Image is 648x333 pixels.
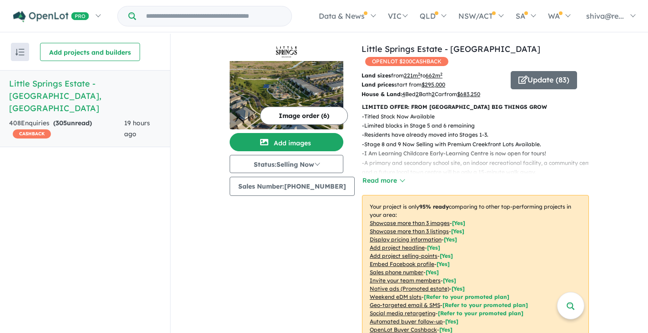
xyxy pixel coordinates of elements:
[432,91,435,97] u: 2
[370,228,449,235] u: Showcase more than 3 listings
[230,43,343,129] a: Little Springs Estate - Deanside LogoLittle Springs Estate - Deanside
[442,302,528,308] span: [Refer to your promoted plan]
[424,293,509,300] span: [Refer to your promoted plan]
[362,102,589,112] p: LIMITED OFFER: FROM [GEOGRAPHIC_DATA] BIG THINGS GROW
[422,81,445,88] u: $ 295,000
[452,285,465,292] span: [Yes]
[362,72,391,79] b: Land sizes
[370,277,441,284] u: Invite your team members
[586,11,624,20] span: shiva@re...
[362,80,504,89] p: start from
[418,72,420,77] sup: 2
[230,61,343,129] img: Little Springs Estate - Deanside
[439,326,452,333] span: [Yes]
[362,81,394,88] b: Land prices
[362,91,402,97] b: House & Land:
[365,57,448,66] span: OPENLOT $ 200 CASHBACK
[370,261,434,267] u: Embed Facebook profile
[370,252,437,259] u: Add project selling-points
[427,244,440,251] span: [ Yes ]
[440,72,442,77] sup: 2
[13,11,89,22] img: Openlot PRO Logo White
[40,43,140,61] button: Add projects and builders
[362,44,540,54] a: Little Springs Estate - [GEOGRAPHIC_DATA]
[426,72,442,79] u: 662 m
[362,130,596,139] p: - Residents have already moved into Stages 1-3.
[53,119,92,127] strong: ( unread)
[451,228,464,235] span: [ Yes ]
[362,140,596,149] p: - Stage 8 and 9 Now Selling with Premium Creekfront Lots Available.
[440,252,453,259] span: [ Yes ]
[438,310,523,317] span: [Refer to your promoted plan]
[260,107,348,125] button: Image order (6)
[124,119,150,138] span: 19 hours ago
[230,155,343,173] button: Status:Selling Now
[230,177,355,196] button: Sales Number:[PHONE_NUMBER]
[362,159,596,177] p: - A primary and secondary school site, an indoor recreational facility, a community centre and a ...
[15,49,25,56] img: sort.svg
[370,302,440,308] u: Geo-targeted email & SMS
[370,285,449,292] u: Native ads (Promoted estate)
[370,326,437,333] u: OpenLot Buyer Cashback
[362,121,596,130] p: - Limited blocks in Stage 5 and 6 remaining
[452,220,465,226] span: [ Yes ]
[370,220,450,226] u: Showcase more than 3 images
[402,91,405,97] u: 4
[9,77,161,114] h5: Little Springs Estate - [GEOGRAPHIC_DATA] , [GEOGRAPHIC_DATA]
[362,149,596,158] p: - I Am Learning Childcare Early-Learning Centre is now open for tours!
[370,269,423,276] u: Sales phone number
[233,46,340,57] img: Little Springs Estate - Deanside Logo
[138,6,290,26] input: Try estate name, suburb, builder or developer
[419,203,449,210] b: 95 % ready
[426,269,439,276] span: [ Yes ]
[230,133,343,151] button: Add images
[443,277,456,284] span: [ Yes ]
[362,71,504,80] p: from
[370,244,425,251] u: Add project headline
[362,175,405,186] button: Read more
[420,72,442,79] span: to
[404,72,420,79] u: 221 m
[445,318,458,325] span: [Yes]
[55,119,67,127] span: 305
[416,91,419,97] u: 2
[13,129,51,138] span: CASHBACK
[370,310,436,317] u: Social media retargeting
[9,118,124,140] div: 408 Enquir ies
[362,90,504,99] p: Bed Bath Car from
[370,293,422,300] u: Weekend eDM slots
[370,236,442,243] u: Display pricing information
[511,71,577,89] button: Update (83)
[437,261,450,267] span: [ Yes ]
[362,112,596,121] p: - Titled Stock Now Available
[370,318,443,325] u: Automated buyer follow-up
[444,236,457,243] span: [ Yes ]
[457,91,480,97] u: $ 683,250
